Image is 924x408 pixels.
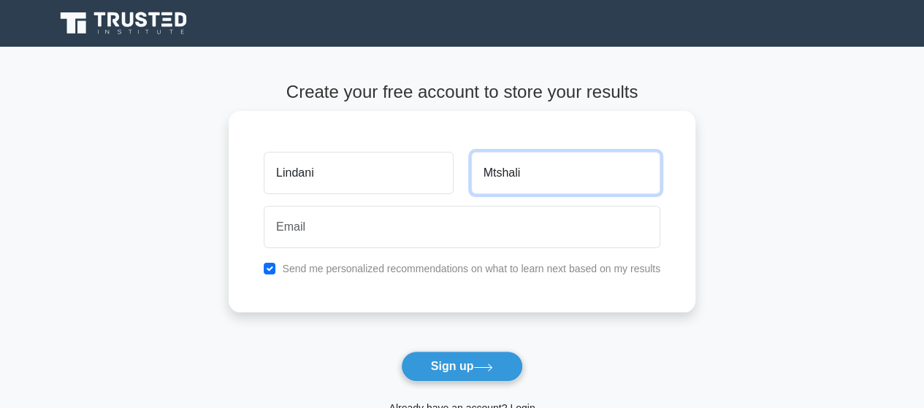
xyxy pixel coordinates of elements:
[229,82,695,103] h4: Create your free account to store your results
[282,263,660,274] label: Send me personalized recommendations on what to learn next based on my results
[264,152,453,194] input: First name
[471,152,660,194] input: Last name
[401,351,524,382] button: Sign up
[264,206,660,248] input: Email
